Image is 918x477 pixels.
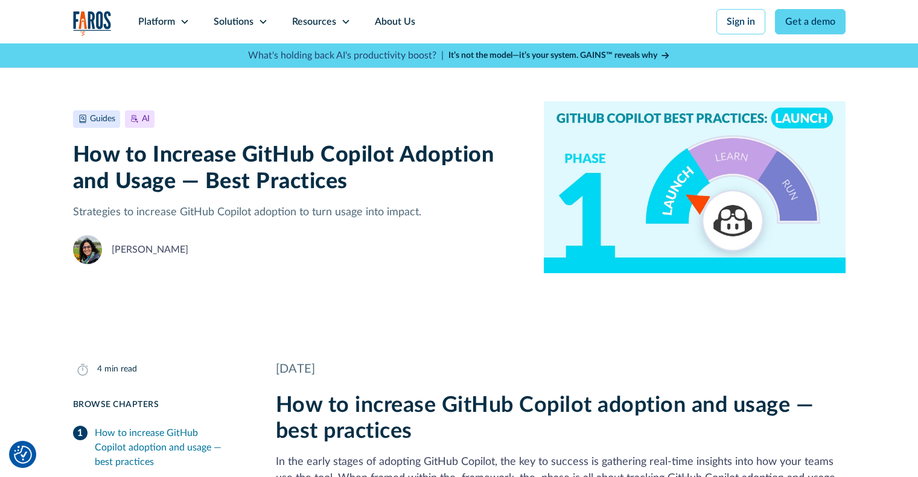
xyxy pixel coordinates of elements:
[276,360,846,378] div: [DATE]
[248,48,444,63] p: What's holding back AI's productivity boost? |
[73,11,112,36] a: home
[292,14,336,29] div: Resources
[73,204,525,221] p: Strategies to increase GitHub Copilot adoption to turn usage into impact.
[716,9,765,34] a: Sign in
[214,14,253,29] div: Solutions
[276,393,846,444] h2: How to increase GitHub Copilot adoption and usage — best practices
[73,142,525,194] h1: How to Increase GitHub Copilot Adoption and Usage — Best Practices
[138,14,175,29] div: Platform
[112,242,188,257] div: [PERSON_NAME]
[14,446,32,464] button: Cookie Settings
[73,235,102,264] img: Naomi Lurie
[90,113,115,125] div: Guides
[14,446,32,464] img: Revisit consent button
[95,426,247,469] div: How to increase GitHub Copilot adoption and usage — best practices
[73,11,112,36] img: Logo of the analytics and reporting company Faros.
[97,363,102,376] div: 4
[73,421,247,474] a: How to increase GitHub Copilot adoption and usage — best practices
[73,399,247,411] div: Browse Chapters
[448,51,657,60] strong: It’s not the model—it’s your system. GAINS™ reveals why
[448,49,671,62] a: It’s not the model—it’s your system. GAINS™ reveals why
[544,101,845,273] img: A 3-way gauge depicting the GitHub Copilot logo within the Launch-Learn-Run framework. Focus on P...
[142,113,150,125] div: AI
[104,363,137,376] div: min read
[775,9,846,34] a: Get a demo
